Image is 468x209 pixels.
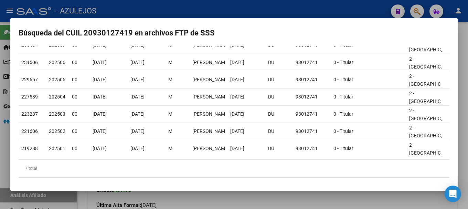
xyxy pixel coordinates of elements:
span: MATTO ESTECHE ILDE [192,94,229,100]
span: M [168,94,172,100]
span: M [168,60,172,65]
div: 00 [72,145,87,153]
span: [DATE] [93,111,107,117]
span: MATTO ESTECHE ILDE [192,111,229,117]
span: 221606 [21,128,38,134]
div: 00 [72,76,87,84]
span: 2 - [GEOGRAPHIC_DATA] [409,125,456,138]
span: 0 - Titular [333,77,353,82]
span: 227539 [21,94,38,100]
div: 00 [72,93,87,101]
span: [DATE] [93,77,107,82]
span: [DATE] [93,94,107,100]
div: DU [268,59,290,66]
span: 0 - Titular [333,128,353,134]
div: 93012741 [296,145,328,153]
span: 2 - [GEOGRAPHIC_DATA] [409,108,456,121]
span: 0 - Titular [333,111,353,117]
span: [DATE] [130,146,145,151]
span: [DATE] [130,128,145,134]
div: 00 [72,110,87,118]
span: [DATE] [230,128,244,134]
span: 0 - Titular [333,94,353,100]
span: M [168,128,172,134]
span: 219288 [21,146,38,151]
span: 202506 [49,60,65,65]
span: [DATE] [230,111,244,117]
span: MATTO ESTECHE ILDE [192,146,229,151]
span: 202502 [49,128,65,134]
div: 7 total [19,160,449,177]
span: [DATE] [93,60,107,65]
span: 2 - [GEOGRAPHIC_DATA] [409,142,456,156]
div: DU [268,145,290,153]
div: 93012741 [296,127,328,135]
div: DU [268,110,290,118]
span: [DATE] [93,146,107,151]
div: 93012741 [296,93,328,101]
div: DU [268,127,290,135]
span: [DATE] [130,60,145,65]
span: [DATE] [230,94,244,100]
div: 00 [72,59,87,66]
span: MATTO ESTECHE ILDE [192,128,229,134]
h2: Búsqueda del CUIL 20930127419 en archivos FTP de SSS [19,27,449,40]
div: 93012741 [296,76,328,84]
span: M [168,146,172,151]
span: [DATE] [230,146,244,151]
div: 93012741 [296,110,328,118]
span: M [168,111,172,117]
span: [DATE] [130,111,145,117]
span: 223237 [21,111,38,117]
span: 0 - Titular [333,60,353,65]
div: 93012741 [296,59,328,66]
span: [DATE] [130,77,145,82]
span: MATTO ESTECHE ILDE [192,77,229,82]
div: DU [268,76,290,84]
span: 202503 [49,111,65,117]
span: 229657 [21,77,38,82]
span: M [168,77,172,82]
span: [DATE] [230,60,244,65]
span: 231506 [21,60,38,65]
span: 2 - [GEOGRAPHIC_DATA] [409,73,456,87]
span: 0 - Titular [333,146,353,151]
span: [DATE] [230,77,244,82]
span: 202501 [49,146,65,151]
span: 202505 [49,77,65,82]
span: [DATE] [93,128,107,134]
span: 202504 [49,94,65,100]
span: [DATE] [130,94,145,100]
span: 2 - [GEOGRAPHIC_DATA] [409,56,456,70]
div: 00 [72,127,87,135]
span: MATTO ESTECHE ILDE [192,60,229,65]
div: Open Intercom Messenger [445,186,461,202]
span: 2 - [GEOGRAPHIC_DATA] [409,91,456,104]
div: DU [268,93,290,101]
